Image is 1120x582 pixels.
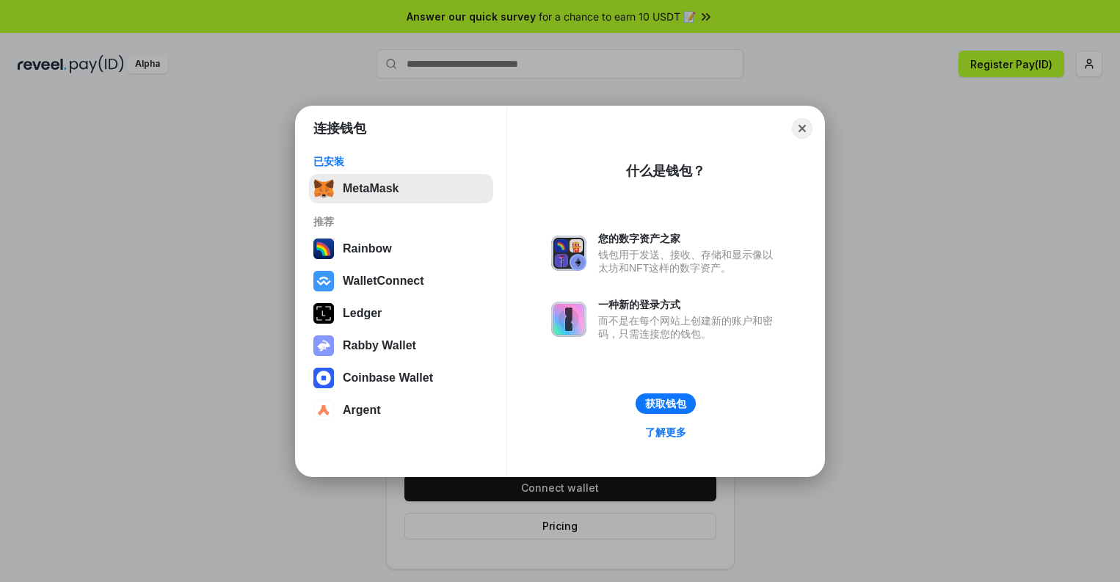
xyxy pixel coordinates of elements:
img: svg+xml,%3Csvg%20xmlns%3D%22http%3A%2F%2Fwww.w3.org%2F2000%2Fsvg%22%20width%3D%2228%22%20height%3... [313,303,334,324]
img: svg+xml,%3Csvg%20width%3D%2228%22%20height%3D%2228%22%20viewBox%3D%220%200%2028%2028%22%20fill%3D... [313,271,334,291]
div: 而不是在每个网站上创建新的账户和密码，只需连接您的钱包。 [598,314,780,341]
div: 您的数字资产之家 [598,232,780,245]
button: WalletConnect [309,266,493,296]
button: MetaMask [309,174,493,203]
div: WalletConnect [343,274,424,288]
div: 推荐 [313,215,489,228]
button: 获取钱包 [636,393,696,414]
img: svg+xml,%3Csvg%20xmlns%3D%22http%3A%2F%2Fwww.w3.org%2F2000%2Fsvg%22%20fill%3D%22none%22%20viewBox... [551,302,586,337]
div: 已安装 [313,155,489,168]
div: 钱包用于发送、接收、存储和显示像以太坊和NFT这样的数字资产。 [598,248,780,274]
button: Rainbow [309,234,493,263]
button: Rabby Wallet [309,331,493,360]
button: Ledger [309,299,493,328]
div: MetaMask [343,182,399,195]
img: svg+xml,%3Csvg%20width%3D%22120%22%20height%3D%22120%22%20viewBox%3D%220%200%20120%20120%22%20fil... [313,239,334,259]
button: Close [792,118,812,139]
div: Coinbase Wallet [343,371,433,385]
div: Rainbow [343,242,392,255]
img: svg+xml,%3Csvg%20fill%3D%22none%22%20height%3D%2233%22%20viewBox%3D%220%200%2035%2033%22%20width%... [313,178,334,199]
img: svg+xml,%3Csvg%20width%3D%2228%22%20height%3D%2228%22%20viewBox%3D%220%200%2028%2028%22%20fill%3D... [313,400,334,421]
div: 一种新的登录方式 [598,298,780,311]
a: 了解更多 [636,423,695,442]
div: 了解更多 [645,426,686,439]
img: svg+xml,%3Csvg%20width%3D%2228%22%20height%3D%2228%22%20viewBox%3D%220%200%2028%2028%22%20fill%3D... [313,368,334,388]
div: Ledger [343,307,382,320]
div: Argent [343,404,381,417]
div: 什么是钱包？ [626,162,705,180]
div: 获取钱包 [645,397,686,410]
button: Coinbase Wallet [309,363,493,393]
div: Rabby Wallet [343,339,416,352]
h1: 连接钱包 [313,120,366,137]
img: svg+xml,%3Csvg%20xmlns%3D%22http%3A%2F%2Fwww.w3.org%2F2000%2Fsvg%22%20fill%3D%22none%22%20viewBox... [551,236,586,271]
button: Argent [309,396,493,425]
img: svg+xml,%3Csvg%20xmlns%3D%22http%3A%2F%2Fwww.w3.org%2F2000%2Fsvg%22%20fill%3D%22none%22%20viewBox... [313,335,334,356]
